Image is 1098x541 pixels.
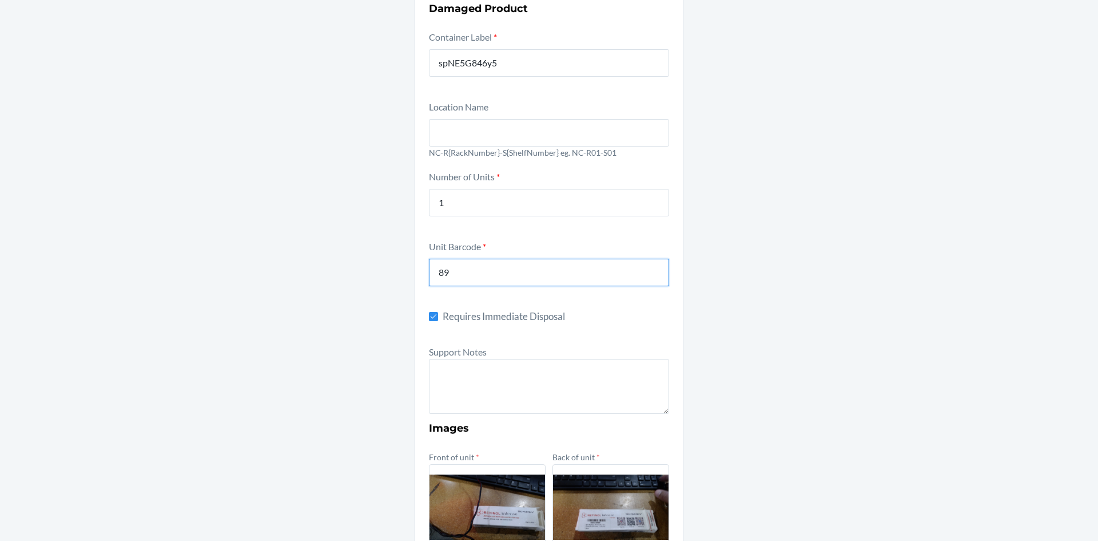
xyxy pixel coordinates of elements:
[429,171,500,182] label: Number of Units
[429,241,486,252] label: Unit Barcode
[429,101,488,112] label: Location Name
[429,421,669,436] h3: Images
[429,1,669,16] h2: Damaged Product
[429,147,669,159] p: NC-R{RackNumber}-S{ShelfNumber} eg. NC-R01-S01
[429,31,497,42] label: Container Label
[429,312,438,321] input: Requires Immediate Disposal
[552,452,600,462] label: Back of unit
[429,346,487,357] label: Support Notes
[429,452,479,462] label: Front of unit
[443,309,669,324] span: Requires Immediate Disposal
